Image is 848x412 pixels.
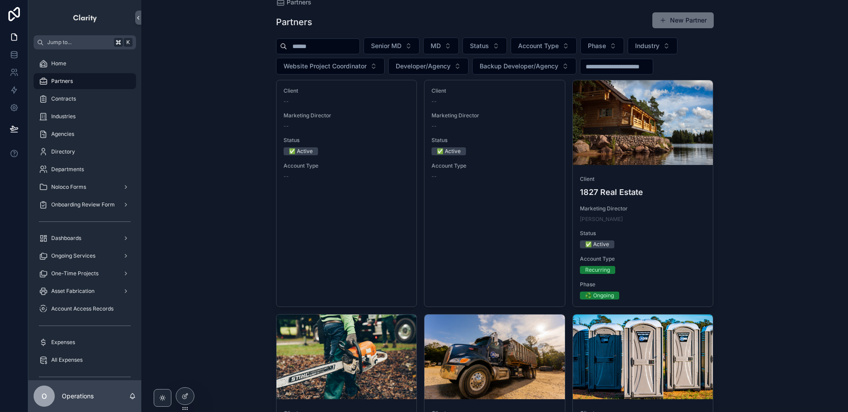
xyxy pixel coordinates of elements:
[51,201,115,208] span: Onboarding Review Form
[371,41,401,50] span: Senior MD
[580,281,706,288] span: Phase
[284,162,410,169] span: Account Type
[573,315,713,399] div: DSC05378-_1_.webp
[34,334,136,350] a: Expenses
[652,12,714,28] button: New Partner
[34,73,136,89] a: Partners
[72,11,98,25] img: App logo
[588,41,606,50] span: Phase
[431,41,441,50] span: MD
[289,147,313,155] div: ✅ Active
[34,56,136,71] a: Home
[284,98,289,105] span: --
[51,252,95,259] span: Ongoing Services
[572,80,714,307] a: Client1827 Real EstateMarketing Director[PERSON_NAME]Status✅ ActiveAccount TypeRecurringPhase♻️ O...
[51,305,114,312] span: Account Access Records
[34,161,136,177] a: Departments
[585,292,614,300] div: ♻️ Ongoing
[62,392,94,401] p: Operations
[432,162,558,169] span: Account Type
[396,62,450,71] span: Developer/Agency
[424,80,565,307] a: Client--Marketing Director--Status✅ ActiveAccount Type--
[34,126,136,142] a: Agencies
[432,173,437,180] span: --
[34,144,136,160] a: Directory
[388,58,469,75] button: Select Button
[284,87,410,94] span: Client
[51,60,66,67] span: Home
[51,339,75,346] span: Expenses
[51,184,86,191] span: Noloco Forms
[34,266,136,281] a: One-Time Projects
[480,62,558,71] span: Backup Developer/Agency
[284,112,410,119] span: Marketing Director
[28,49,141,380] div: scrollable content
[34,35,136,49] button: Jump to...K
[437,147,461,155] div: ✅ Active
[51,95,76,102] span: Contracts
[47,39,110,46] span: Jump to...
[34,352,136,368] a: All Expenses
[424,315,565,399] div: adm-Cropped.webp
[518,41,559,50] span: Account Type
[580,205,706,212] span: Marketing Director
[284,137,410,144] span: Status
[51,270,98,277] span: One-Time Projects
[628,37,678,54] button: Select Button
[580,186,706,198] h4: 1827 Real Estate
[34,283,136,299] a: Asset Fabrication
[51,235,81,242] span: Dashboards
[276,315,417,399] div: 770-Cropped.webp
[580,176,706,183] span: Client
[363,37,420,54] button: Select Button
[51,78,73,85] span: Partners
[284,123,289,130] span: --
[276,16,312,28] h1: Partners
[580,37,624,54] button: Select Button
[635,41,659,50] span: Industry
[51,131,74,138] span: Agencies
[580,230,706,237] span: Status
[511,37,577,54] button: Select Button
[284,62,367,71] span: Website Project Coordinator
[284,173,289,180] span: --
[51,288,95,295] span: Asset Fabrication
[34,230,136,246] a: Dashboards
[51,148,75,155] span: Directory
[573,80,713,165] div: 1827.webp
[34,248,136,264] a: Ongoing Services
[42,391,47,401] span: O
[580,255,706,262] span: Account Type
[34,197,136,213] a: Onboarding Review Form
[432,112,558,119] span: Marketing Director
[34,91,136,107] a: Contracts
[276,58,385,75] button: Select Button
[276,80,417,307] a: Client--Marketing Director--Status✅ ActiveAccount Type--
[51,113,76,120] span: Industries
[470,41,489,50] span: Status
[585,266,610,274] div: Recurring
[34,179,136,195] a: Noloco Forms
[462,37,507,54] button: Select Button
[51,166,84,173] span: Departments
[432,123,437,130] span: --
[34,301,136,317] a: Account Access Records
[432,137,558,144] span: Status
[580,216,623,223] a: [PERSON_NAME]
[585,240,609,248] div: ✅ Active
[432,98,437,105] span: --
[472,58,576,75] button: Select Button
[432,87,558,94] span: Client
[51,356,83,363] span: All Expenses
[34,109,136,124] a: Industries
[125,39,132,46] span: K
[423,37,459,54] button: Select Button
